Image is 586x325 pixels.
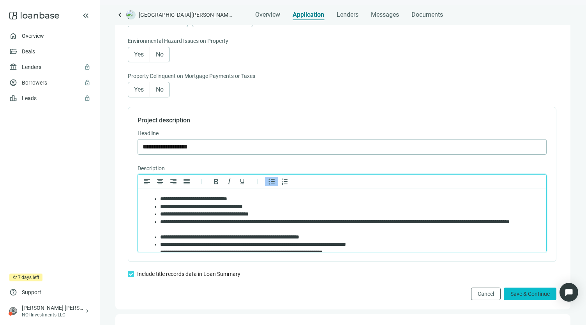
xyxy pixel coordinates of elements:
div: Open Intercom Messenger [560,283,578,302]
button: Save & Continue [504,288,556,300]
span: Support [22,288,41,296]
span: No [156,86,164,93]
span: crown [12,275,17,280]
button: Bullet list [265,177,278,186]
span: lock [84,64,90,70]
span: Yes [134,51,144,58]
img: deal-logo [126,10,136,19]
body: Rich Text Area. Press ALT-0 for help. [6,6,402,82]
button: Italic [222,177,236,186]
button: Align right [167,177,180,186]
button: Align left [140,177,154,186]
span: Application [293,11,324,19]
span: 7 [18,274,21,281]
span: lock [84,95,90,101]
button: Bold [209,177,222,186]
a: Deals [22,48,35,55]
span: days left [21,274,39,281]
button: Align center [154,177,167,186]
a: Overview [22,33,44,39]
label: Include title records data in Loan Summary [137,270,245,278]
iframe: Rich Text Area [138,189,546,252]
button: Underline [236,177,249,186]
span: Description [138,164,165,173]
button: Justify [180,177,193,186]
span: [GEOGRAPHIC_DATA][PERSON_NAME] [139,11,232,19]
span: Cancel [478,291,494,297]
span: Documents [411,11,443,19]
span: Lenders [337,11,358,19]
span: Property Delinquent on Mortgage Payments or Taxes [128,72,255,80]
span: Save & Continue [510,291,550,297]
span: Yes [134,86,144,93]
div: [PERSON_NAME] [PERSON_NAME] [22,304,84,312]
button: keyboard_double_arrow_left [81,11,90,20]
span: Overview [255,11,280,19]
span: help [9,288,17,296]
a: keyboard_arrow_left [115,10,125,19]
span: No [156,51,164,58]
span: lock [84,79,90,86]
span: keyboard_arrow_right [84,308,90,314]
span: Messages [371,11,399,18]
span: person [9,307,17,315]
button: Cancel [471,288,501,300]
div: NOI Investments LLC [22,312,84,318]
span: Environmental Hazard Issues on Property [128,37,228,45]
h4: Project description [138,117,547,124]
span: Headline [138,129,159,138]
button: Numbered list [278,177,291,186]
